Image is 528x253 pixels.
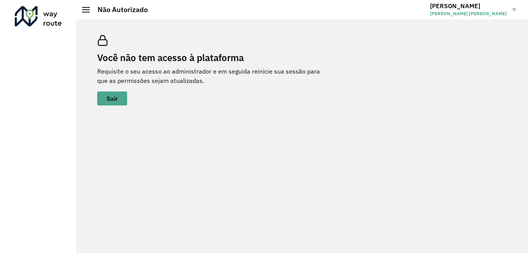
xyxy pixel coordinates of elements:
h2: Não Autorizado [90,5,148,14]
p: Requisite o seu acesso ao administrador e em seguida reinicie sua sessão para que as permissões s... [97,67,330,85]
h2: Você não tem acesso à plataforma [97,52,330,63]
span: [PERSON_NAME] [PERSON_NAME] [430,10,507,17]
span: Sair [107,95,118,102]
h3: [PERSON_NAME] [430,2,507,10]
button: button [97,91,127,105]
